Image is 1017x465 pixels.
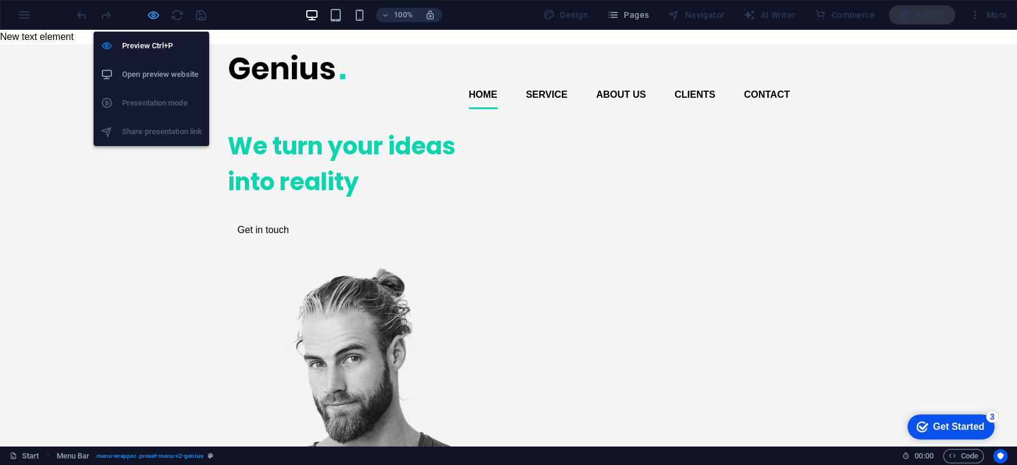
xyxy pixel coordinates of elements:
[923,451,925,460] span: :
[8,6,95,31] div: Get Started 3 items remaining, 40% complete
[674,51,715,79] a: Clients
[915,449,933,463] span: 00 00
[539,5,593,24] div: Design (Ctrl+Alt+Y)
[602,5,654,24] button: Pages
[228,188,299,213] a: Get in touch
[425,10,436,20] i: On resize automatically adjust zoom level to fit chosen device.
[469,51,497,79] a: Home
[57,449,213,463] nav: breadcrumb
[94,449,203,463] span: . menu-wrapper .preset-menu-v2-genius
[376,8,418,22] button: 100%
[87,2,99,14] div: 3
[607,9,649,21] span: Pages
[744,51,789,79] a: Contact
[993,449,1007,463] button: Usercentrics
[10,449,39,463] a: Click to cancel selection. Double-click to open Pages
[122,39,202,53] h6: Preview Ctrl+P
[228,24,347,51] img: Genius
[948,449,978,463] span: Code
[122,67,202,82] h6: Open preview website
[394,8,413,22] h6: 100%
[596,51,646,79] a: About us
[943,449,984,463] button: Code
[57,449,90,463] span: Click to select. Double-click to edit
[34,13,85,24] div: Get Started
[526,51,568,79] a: Service
[228,98,494,170] h1: We turn your ideas into reality
[208,452,213,459] i: This element is a customizable preset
